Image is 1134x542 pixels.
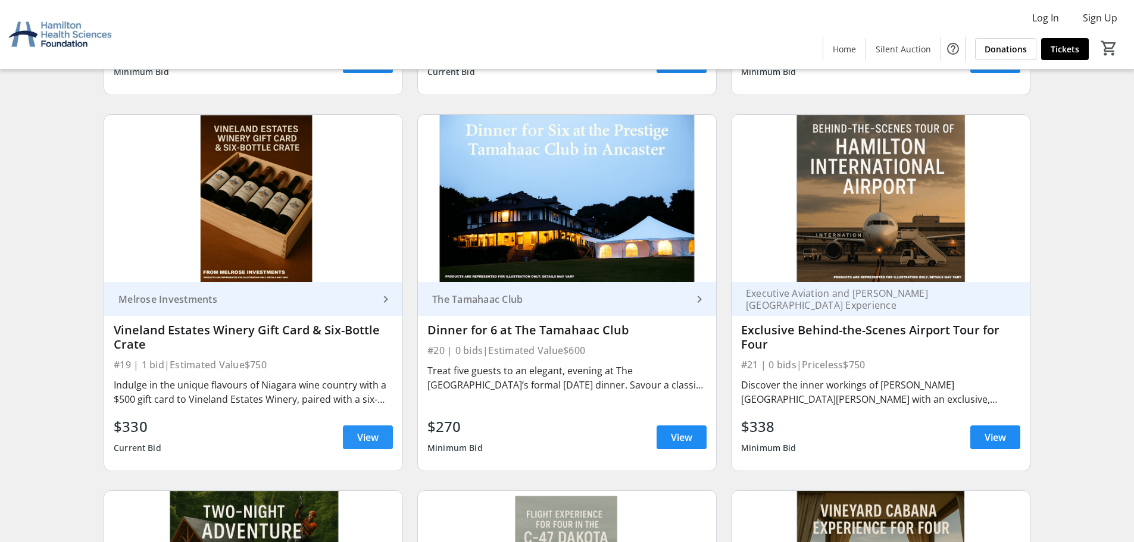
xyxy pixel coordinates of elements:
[741,356,1020,373] div: #21 | 0 bids | Priceless $750
[114,378,393,406] div: Indulge in the unique flavours of Niagara wine country with a $500 gift card to Vineland Estates ...
[985,430,1006,444] span: View
[741,378,1020,406] div: Discover the inner workings of [PERSON_NAME][GEOGRAPHIC_DATA][PERSON_NAME] with an exclusive, gui...
[1098,37,1120,59] button: Cart
[1051,43,1079,55] span: Tickets
[418,115,716,283] img: Dinner for 6 at The Tamahaac Club
[114,356,393,373] div: #19 | 1 bid | Estimated Value $750
[1032,11,1059,25] span: Log In
[975,38,1036,60] a: Donations
[866,38,941,60] a: Silent Auction
[741,437,796,459] div: Minimum Bid
[833,43,856,55] span: Home
[114,437,161,459] div: Current Bid
[1023,8,1069,27] button: Log In
[1041,38,1089,60] a: Tickets
[427,293,692,305] div: The Tamahaac Club
[876,43,931,55] span: Silent Auction
[1083,11,1117,25] span: Sign Up
[343,425,393,449] a: View
[732,115,1030,283] img: Exclusive Behind-the-Scenes Airport Tour for Four
[1073,8,1127,27] button: Sign Up
[657,425,707,449] a: View
[427,416,483,437] div: $270
[671,430,692,444] span: View
[104,115,402,283] img: Vineland Estates Winery Gift Card & Six-Bottle Crate
[357,430,379,444] span: View
[427,323,707,337] div: Dinner for 6 at The Tamahaac Club
[427,342,707,359] div: #20 | 0 bids | Estimated Value $600
[114,323,393,352] div: Vineland Estates Winery Gift Card & Six-Bottle Crate
[427,364,707,392] div: Treat five guests to an elegant, evening at The [GEOGRAPHIC_DATA]’s formal [DATE] dinner. Savour ...
[114,416,161,437] div: $330
[418,282,716,316] a: The Tamahaac Club
[970,425,1020,449] a: View
[741,61,796,83] div: Minimum Bid
[970,49,1020,73] a: View
[427,61,475,83] div: Current Bid
[427,437,483,459] div: Minimum Bid
[823,38,866,60] a: Home
[657,49,707,73] a: View
[104,282,402,316] a: Melrose Investments
[379,292,393,306] mat-icon: keyboard_arrow_right
[741,323,1020,352] div: Exclusive Behind-the-Scenes Airport Tour for Four
[741,416,796,437] div: $338
[692,292,707,306] mat-icon: keyboard_arrow_right
[114,61,169,83] div: Minimum Bid
[7,5,113,64] img: Hamilton Health Sciences Foundation's Logo
[741,287,1006,311] div: Executive Aviation and [PERSON_NAME][GEOGRAPHIC_DATA] Experience
[114,293,379,305] div: Melrose Investments
[941,37,965,61] button: Help
[985,43,1027,55] span: Donations
[343,49,393,73] a: View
